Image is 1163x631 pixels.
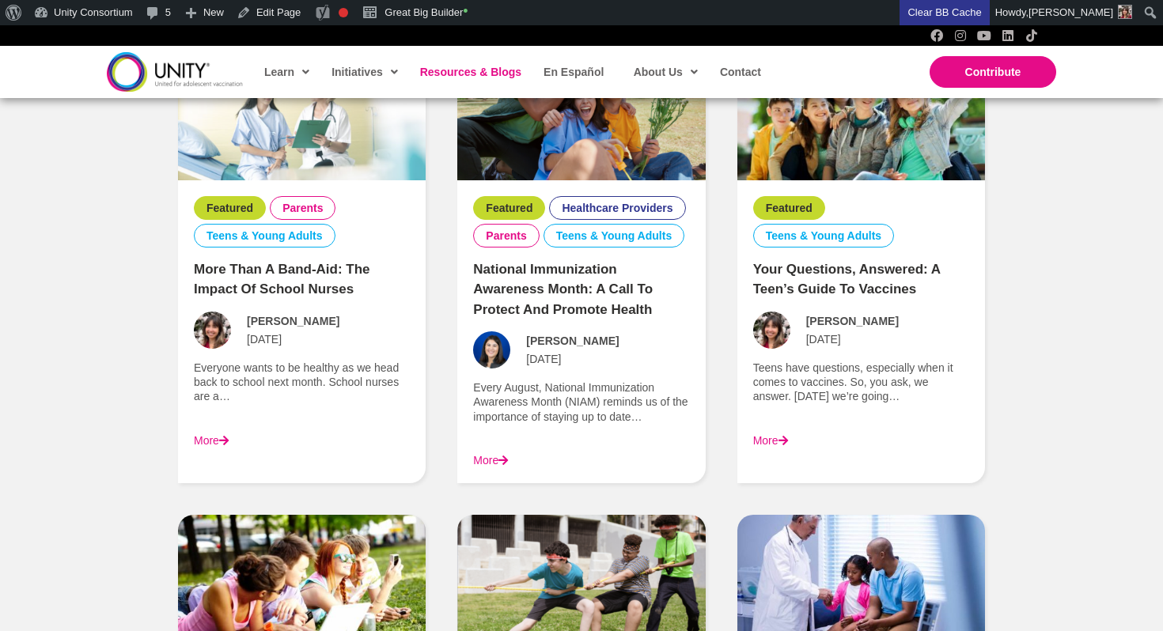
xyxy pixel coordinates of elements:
[526,334,619,348] span: [PERSON_NAME]
[806,314,899,328] span: [PERSON_NAME]
[753,312,790,349] img: Avatar photo
[331,60,398,84] span: Initiatives
[473,262,653,317] a: National Immunization Awareness Month: A Call to Protect and Promote Health
[720,66,761,78] span: Contact
[264,60,309,84] span: Learn
[954,29,967,42] a: Instagram
[766,201,813,215] a: Featured
[457,577,705,590] a: Men’s Health Month Spotlight: The Critical Importance of the HPV Vaccine for Boys
[978,29,991,42] a: YouTube
[526,352,561,366] span: [DATE]
[766,229,882,243] a: Teens & Young Adults
[930,29,943,42] a: Facebook
[806,332,841,346] span: [DATE]
[626,54,704,90] a: About Us
[194,361,410,404] p: Everyone wants to be healthy as we head back to school next month. School nurses are a…
[930,56,1056,88] a: Contribute
[339,8,348,17] div: Focus keyphrase not set
[282,201,323,215] a: Parents
[965,66,1021,78] span: Contribute
[753,434,788,447] a: More
[107,52,243,91] img: unity-logo-dark
[753,262,941,297] a: Your Questions, Answered: A Teen’s Guide to Vaccines
[206,229,323,243] a: Teens & Young Adults
[178,103,426,115] a: More Than a Band-Aid: The Impact of School Nurses
[556,229,672,243] a: Teens & Young Adults
[486,229,526,243] a: Parents
[473,454,508,467] a: More
[247,332,282,346] span: [DATE]
[737,577,985,590] a: Your Vaccine Roadmap: A Guide for People with Weakened Immune Systems
[486,201,532,215] a: Featured
[544,66,604,78] span: En Español
[1025,29,1038,42] a: TikTok
[463,3,468,19] span: •
[1002,29,1014,42] a: LinkedIn
[457,103,705,115] a: National Immunization Awareness Month: A Call to Protect and Promote Health
[194,434,229,447] a: More
[420,66,521,78] span: Resources & Blogs
[634,60,698,84] span: About Us
[753,361,969,404] p: Teens have questions, especially when it comes to vaccines. So, you ask, we answer. [DATE] we’re ...
[194,312,231,349] img: Avatar photo
[473,331,510,368] img: Avatar photo
[712,54,767,90] a: Contact
[206,201,253,215] a: Featured
[178,577,426,590] a: Start the Conversation: Helping Teens Understand Vaccines
[562,201,672,215] a: Healthcare Providers
[1029,6,1113,18] span: [PERSON_NAME]
[737,103,985,115] a: Your Questions, Answered: A Teen’s Guide to Vaccines
[412,54,528,90] a: Resources & Blogs
[194,262,370,297] a: More Than a Band-Aid: The Impact of School Nurses
[536,54,610,90] a: En Español
[247,314,339,328] span: [PERSON_NAME]
[1118,5,1132,19] img: Avatar photo
[473,380,689,424] p: Every August, National Immunization Awareness Month (NIAM) reminds us of the importance of stayin...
